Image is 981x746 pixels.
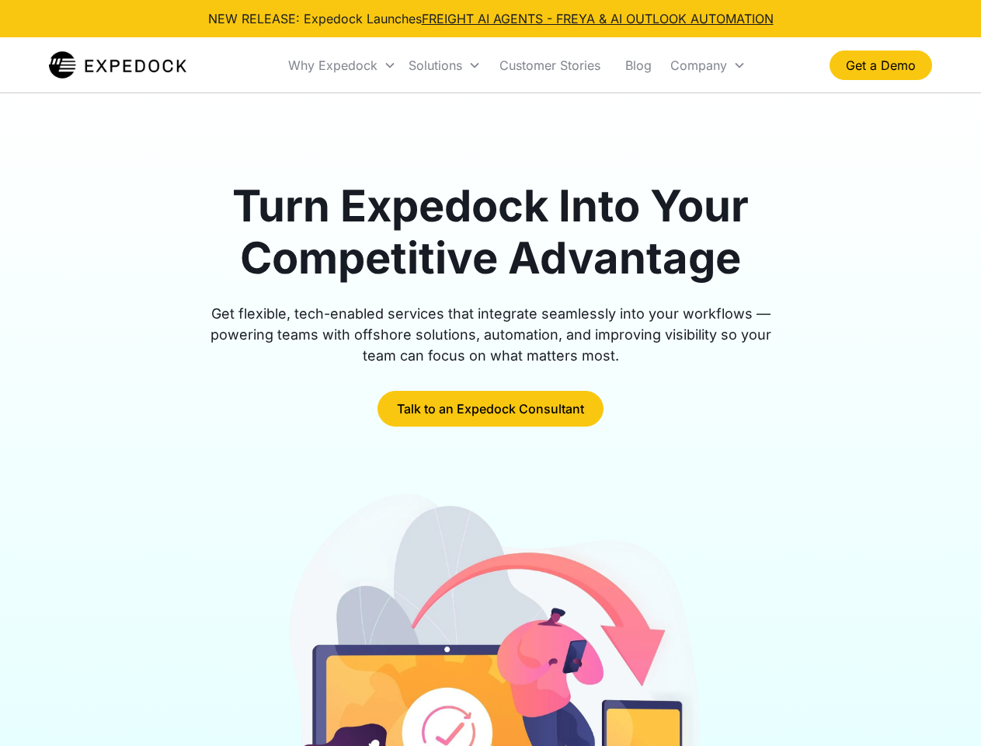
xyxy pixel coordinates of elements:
[49,50,186,81] img: Expedock Logo
[664,39,752,92] div: Company
[830,51,932,80] a: Get a Demo
[377,391,604,427] a: Talk to an Expedock Consultant
[670,58,727,73] div: Company
[193,303,789,366] div: Get flexible, tech-enabled services that integrate seamlessly into your workflows — powering team...
[402,39,487,92] div: Solutions
[613,39,664,92] a: Blog
[422,11,774,26] a: FREIGHT AI AGENTS - FREYA & AI OUTLOOK AUTOMATION
[288,58,377,73] div: Why Expedock
[409,58,462,73] div: Solutions
[903,671,981,746] iframe: Chat Widget
[282,39,402,92] div: Why Expedock
[193,180,789,284] h1: Turn Expedock Into Your Competitive Advantage
[208,9,774,28] div: NEW RELEASE: Expedock Launches
[487,39,613,92] a: Customer Stories
[49,50,186,81] a: home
